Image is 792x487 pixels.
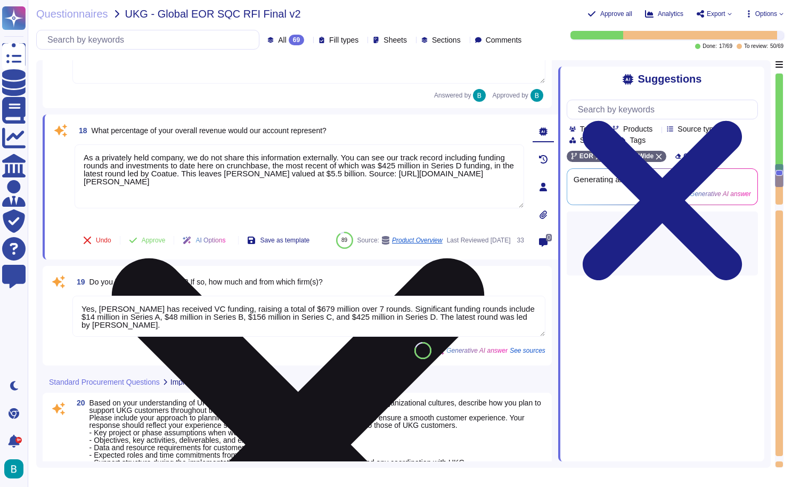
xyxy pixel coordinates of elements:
[125,9,301,19] span: UKG - Global EOR SQC RFI Final v2
[473,89,486,102] img: user
[75,144,524,208] textarea: As a privately held company, we do not share this information externally. You can see our track r...
[72,278,85,286] span: 19
[72,296,545,337] textarea: Yes, [PERSON_NAME] has received VC funding, raising a total of $679 million over 7 rounds. Signif...
[49,378,160,386] span: Standard Procurement Questions
[492,92,528,99] span: Approved by
[510,347,545,354] span: See sources
[573,100,757,119] input: Search by keywords
[278,36,287,44] span: All
[600,11,632,17] span: Approve all
[587,10,632,18] button: Approve all
[420,347,426,353] span: 80
[4,459,23,478] img: user
[383,36,407,44] span: Sheets
[341,237,347,243] span: 89
[546,234,552,241] span: 0
[434,92,471,99] span: Answered by
[770,44,783,49] span: 50 / 69
[36,9,108,19] span: Questionnaires
[719,44,732,49] span: 17 / 69
[707,11,725,17] span: Export
[486,36,522,44] span: Comments
[289,35,304,45] div: 69
[703,44,717,49] span: Done:
[755,11,777,17] span: Options
[2,457,31,481] button: user
[432,36,461,44] span: Sections
[72,399,85,407] span: 20
[515,237,524,243] span: 33
[329,36,358,44] span: Fill types
[92,126,326,135] span: What percentage of your overall revenue would our account represent?
[75,127,87,134] span: 18
[530,89,543,102] img: user
[42,30,259,49] input: Search by keywords
[15,437,22,443] div: 9+
[744,44,768,49] span: To review:
[645,10,683,18] button: Analytics
[658,11,683,17] span: Analytics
